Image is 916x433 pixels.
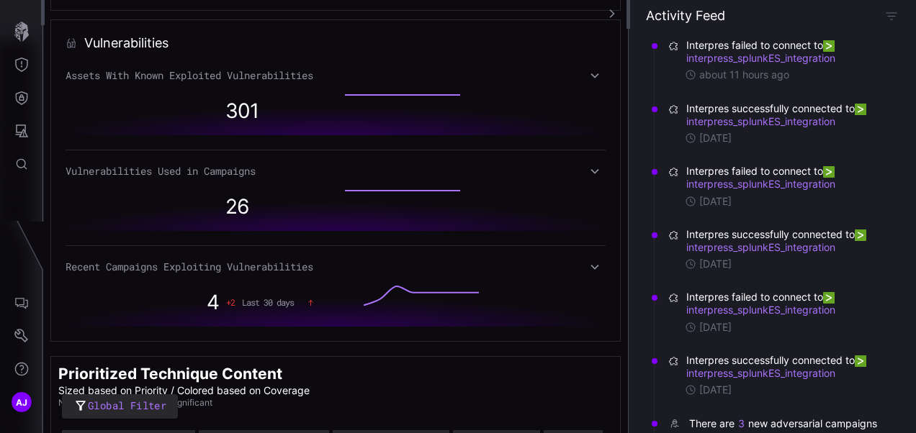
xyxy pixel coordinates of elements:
p: Sized based on Priority / Colored based on Coverage [58,384,613,397]
img: Splunk ES [855,355,866,367]
div: There are new adversarial campaigns [689,416,880,431]
time: [DATE] [699,321,732,334]
time: about 11 hours ago [699,68,789,81]
span: 4 [207,290,219,314]
span: AJ [16,395,28,410]
a: interpress_splunkES_integration [686,165,838,190]
span: Interpres failed to connect to [686,39,884,65]
div: Assets With Known Exploited Vulnerabilities [66,69,606,82]
a: interpress_splunkES_integration [686,102,869,127]
h4: Activity Feed [646,7,725,24]
time: [DATE] [699,132,732,145]
img: Splunk ES [823,292,835,304]
a: interpress_splunkES_integration [686,291,838,316]
img: Splunk ES [855,229,866,241]
div: Vulnerabilities Used in Campaigns [66,165,606,178]
span: Last 30 days [242,297,294,307]
a: interpress_splunkES_integration [686,354,869,379]
h2: Vulnerabilities [84,35,169,52]
img: Splunk ES [855,104,866,115]
span: Global Filter [88,397,166,415]
img: Splunk ES [823,40,835,52]
span: Interpres failed to connect to [686,165,884,191]
span: Interpres successfully connected to [686,354,884,380]
div: Recent Campaigns Exploiting Vulnerabilities [66,260,606,273]
span: + 2 [226,297,235,307]
a: interpress_splunkES_integration [686,39,838,64]
span: 301 [225,99,259,123]
time: [DATE] [699,195,732,208]
span: Interpres successfully connected to [686,102,884,128]
time: [DATE] [699,257,732,270]
span: Interpres successfully connected to [686,228,884,254]
img: Splunk ES [823,166,835,178]
a: interpress_splunkES_integration [686,228,869,253]
button: AJ [1,386,42,419]
h2: Prioritized Technique Content [58,364,613,383]
span: Significant [169,397,212,409]
span: Interpres failed to connect to [686,291,884,316]
span: 26 [225,194,248,219]
time: [DATE] [699,383,732,396]
button: Global Filter [62,394,178,419]
button: 3 [737,416,745,431]
span: No Coverage [58,397,112,409]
